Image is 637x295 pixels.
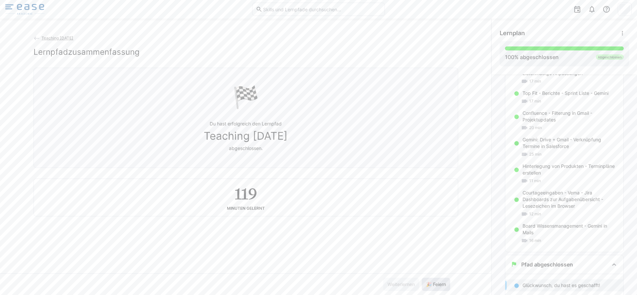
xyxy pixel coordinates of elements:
[529,211,541,217] span: 12 min
[204,120,288,152] p: Du hast erfolgreich den Lernpfad abgeschlossen.
[227,206,265,211] div: Minuten gelernt
[523,110,618,123] p: Confluence - Filterung in Gmail - Projektupdates
[529,99,541,104] span: 17 min
[500,30,525,37] span: Lernplan
[529,79,541,84] span: 17 min
[505,54,514,60] span: 100
[523,189,618,209] p: Courtageeingaben - Vema - Jira Dashboards zur Aufgabenübersicht - Lesezeichen im Browser
[529,152,541,157] span: 25 min
[422,278,450,291] button: 🎉 Feiern
[34,47,140,57] h2: Lernpfadzusammenfassung
[596,54,624,60] div: Abgeschlossen
[34,36,74,40] a: Teaching [DATE]
[425,281,447,288] span: 🎉 Feiern
[523,163,618,176] p: Hinterlegung von Produkten - Terminpläne erstellen
[235,184,256,203] h2: 119
[204,130,288,142] span: Teaching [DATE]
[41,36,73,40] span: Teaching [DATE]
[529,238,541,243] span: 16 min
[505,53,559,61] div: % abgeschlossen
[262,6,381,12] input: Skills und Lernpfade durchsuchen…
[523,90,608,97] p: Top Fit - Berichte - Sprint Liste - Gemini
[523,136,618,150] p: Gemini: Drive + Gmail - Verknüpfung Termine in Salesforce
[233,84,259,110] div: 🏁
[529,125,542,130] span: 20 min
[523,223,618,236] p: Board Wissensmanagement - Gemini in Mails
[523,282,600,289] p: Glückwunsch, du hast es geschafft!
[387,281,416,288] span: Weiterlernen
[529,178,541,184] span: 11 min
[383,278,419,291] button: Weiterlernen
[521,261,573,268] h3: Pfad abgeschlossen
